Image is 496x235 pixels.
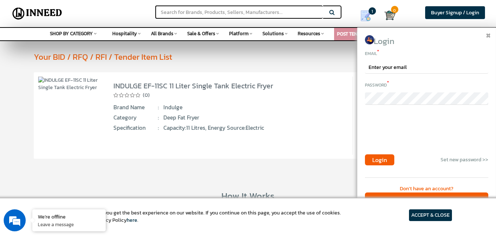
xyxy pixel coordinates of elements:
[10,189,486,202] div: How It Works
[369,7,376,15] span: 1
[10,4,65,23] img: Inneed.Market
[384,7,389,23] a: Cart 0
[360,10,371,21] img: Show My Quotes
[229,30,249,37] span: Platform
[163,124,299,132] span: Capacity:11 litres, Energy Source:Electric
[158,124,159,132] span: :
[425,6,485,19] a: Buyer Signup / Login
[384,10,395,21] img: Cart
[155,5,323,19] input: Search for Brands, Products, Sellers, Manufacturers...
[263,30,284,37] span: Solutions
[38,213,100,220] div: We're offline
[365,154,394,165] button: Login
[34,51,486,63] div: Your BID / RFQ / RFI / Tender Item List
[143,92,150,99] span: (0)
[298,30,320,37] span: Resources
[372,155,387,164] span: Login
[163,103,299,111] span: Indulge
[112,30,137,37] span: Hospitality
[163,114,299,122] span: Deep Fat Fryer
[113,124,159,132] span: Specification
[113,103,159,111] span: Brand Name
[365,118,477,147] iframe: reCAPTCHA
[113,80,273,91] a: INDULGE EF-11SC 11 Liter Single Tank Electric Fryer
[158,114,159,122] span: :
[409,209,452,221] article: ACCEPT & CLOSE
[352,7,384,24] a: my Quotes 1
[431,9,479,16] span: Buyer Signup / Login
[187,30,215,37] span: Sale & Offers
[441,156,488,164] a: Set new password >>
[158,103,159,111] span: :
[50,30,93,37] span: SHOP BY CATEGORY
[44,209,341,224] article: We use cookies to ensure you get the best experience on our website. If you continue on this page...
[38,221,100,228] p: Leave a message
[337,30,366,37] a: POST TENDER
[365,48,488,57] div: Email
[113,114,159,122] span: Category
[365,192,488,208] div: Create Free Account
[365,35,374,44] img: login icon
[365,80,488,89] div: Password
[391,6,398,13] span: 0
[127,216,137,224] a: here
[365,61,488,74] input: Enter your email
[151,30,173,37] span: All Brands
[374,35,394,47] span: Login
[38,77,101,91] img: INDULGE EF-11SC 11 Liter Single Tank Electric Fryer
[365,185,488,192] div: Don't have an account?
[486,34,490,37] img: close icon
